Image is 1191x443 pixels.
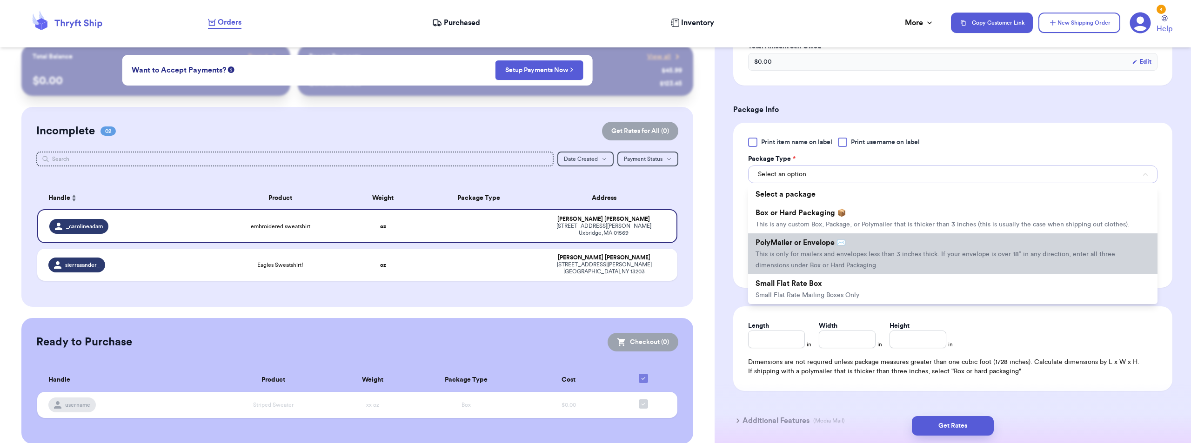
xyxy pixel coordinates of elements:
div: 4 [1157,5,1166,14]
span: Box or Hard Packaging 📦 [756,209,846,217]
div: $ 123.45 [660,79,682,88]
span: Striped Sweater [253,402,294,408]
button: Copy Customer Link [951,13,1033,33]
span: Payout [248,52,268,61]
button: Setup Payments Now [495,60,583,80]
span: $0.00 [562,402,576,408]
label: Height [890,321,910,331]
button: Date Created [557,152,614,166]
span: Select an option [758,170,806,179]
span: Orders [218,17,241,28]
span: Purchased [444,17,480,28]
h3: Package Info [733,104,1172,115]
span: sierrasander_ [65,261,100,269]
span: Inventory [681,17,714,28]
a: 4 [1130,12,1151,33]
strong: oz [380,262,386,268]
p: Total Balance [33,52,73,61]
span: This is any custom Box, Package, or Polymailer that is thicker than 3 inches (this is usually the... [756,221,1130,228]
a: Payout [248,52,279,61]
button: Get Rates for All (0) [602,122,678,140]
span: Payment Status [624,156,662,162]
span: Print item name on label [761,138,832,147]
button: Get Rates [912,416,994,436]
div: [STREET_ADDRESS][PERSON_NAME] [GEOGRAPHIC_DATA] , NY 13203 [542,261,666,275]
th: Cost [522,368,615,392]
h2: Incomplete [36,124,95,139]
th: Product [211,368,335,392]
span: embroidered sweatshirt [251,223,310,230]
span: Box [462,402,471,408]
label: Package Type [748,154,796,164]
span: _carolineadam [66,223,103,230]
span: Small Flat Rate Box [756,280,822,287]
span: xx oz [366,402,379,408]
p: Recent Payments [309,52,361,61]
span: Help [1157,23,1172,34]
span: View all [647,52,671,61]
th: Package Type [410,368,522,392]
span: $ 0.00 [754,57,772,66]
span: Small Flat Rate Mailing Boxes Only [756,292,859,298]
h2: Ready to Purchase [36,335,132,350]
span: in [948,341,953,348]
a: Orders [208,17,241,29]
label: Length [748,321,769,331]
a: View all [647,52,682,61]
a: Inventory [671,17,714,28]
th: Product [216,187,344,209]
label: Width [819,321,837,331]
span: Handle [48,375,70,385]
span: 02 [100,126,116,136]
button: Sort ascending [70,192,78,204]
th: Address [536,187,677,209]
span: Handle [48,193,70,203]
div: $ 45.99 [662,66,682,75]
span: PolyMailer or Envelope ✉️ [756,239,846,246]
p: $ 0.00 [33,73,279,88]
p: If shipping with a polymailer that is thicker than three inches, select "Box or hard packaging". [748,367,1158,376]
input: Search [36,152,554,166]
div: More [905,17,934,28]
a: Help [1157,15,1172,34]
div: Dimensions are not required unless package measures greater than one cubic foot (1728 inches). Ca... [748,357,1158,376]
div: [PERSON_NAME] [PERSON_NAME] [542,254,666,261]
button: New Shipping Order [1038,13,1120,33]
span: Date Created [564,156,598,162]
th: Package Type [422,187,537,209]
div: [PERSON_NAME] [PERSON_NAME] [542,216,665,223]
span: This is only for mailers and envelopes less than 3 inches thick. If your envelope is over 18” in ... [756,251,1115,269]
a: Purchased [432,17,480,28]
th: Weight [335,368,410,392]
span: username [65,401,90,409]
span: Eagles Sweatshirt! [257,261,303,269]
span: Select a package [756,191,816,198]
strong: oz [380,224,386,229]
span: in [877,341,882,348]
a: Setup Payments Now [505,66,574,75]
span: Print username on label [851,138,920,147]
button: Checkout (0) [608,333,678,351]
span: Want to Accept Payments? [132,65,226,76]
button: Payment Status [617,152,678,166]
span: in [807,341,811,348]
div: [STREET_ADDRESS][PERSON_NAME] Uxbridge , MA 01569 [542,223,665,237]
button: Edit [1132,57,1151,66]
th: Weight [344,187,421,209]
button: Select an option [748,165,1158,183]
